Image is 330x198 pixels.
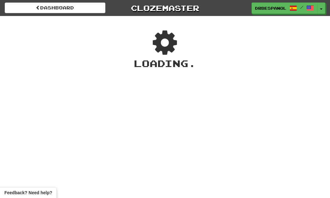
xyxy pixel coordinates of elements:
span: Open feedback widget [4,190,52,196]
span: drbespanol [255,5,286,11]
a: Clozemaster [115,3,216,13]
a: Dashboard [5,3,105,13]
a: drbespanol / [252,3,317,14]
span: / [300,5,303,9]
